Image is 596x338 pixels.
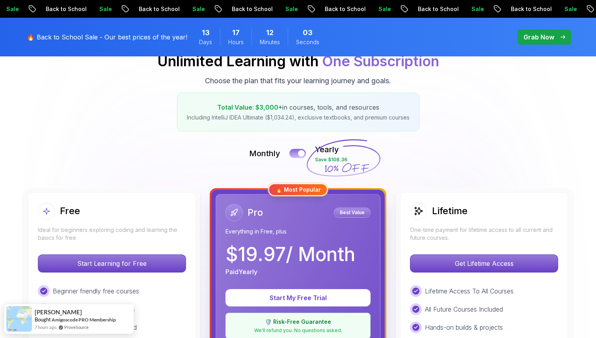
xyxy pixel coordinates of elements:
[231,327,365,334] p: We'll refund you. No questions asked.
[225,294,371,302] a: Start My Free Trial
[116,5,169,13] p: Back to School
[187,103,410,112] p: in courses, tools, and resources
[35,316,51,323] span: Bought
[449,5,474,13] p: Sale
[488,5,542,13] p: Back to School
[410,255,558,272] p: Get Lifetime Access
[60,205,80,217] h2: Free
[303,27,313,38] span: 3 Seconds
[235,293,361,303] p: Start My Free Trial
[410,254,558,273] button: Get Lifetime Access
[38,260,186,267] a: Start Learning for Free
[260,38,280,46] span: Minutes
[302,5,356,13] p: Back to School
[232,27,240,38] span: 17 Hours
[169,5,195,13] p: Sale
[52,317,116,323] a: Amigoscode PRO Membership
[217,103,282,111] span: Total Value: $3,000+
[225,267,257,276] p: Paid Yearly
[225,228,371,235] p: Everything in Free, plus
[296,38,319,46] span: Seconds
[199,38,212,46] span: Days
[432,205,467,217] h2: Lifetime
[356,5,381,13] p: Sale
[410,260,558,267] a: Get Lifetime Access
[425,286,514,296] p: Lifetime Access To All Courses
[202,27,210,38] span: 13 Days
[228,38,244,46] span: Hours
[38,255,186,272] p: Start Learning for Free
[209,5,263,13] p: Back to School
[27,32,187,42] p: 🔥 Back to School Sale - Our best prices of the year!
[76,5,102,13] p: Sale
[6,306,32,332] img: provesource social proof notification image
[266,27,274,38] span: 12 Minutes
[542,5,567,13] p: Sale
[335,209,369,217] p: Best Value
[225,245,355,264] p: $ 19.97 / Month
[157,53,439,69] h2: Unlimited Learning with
[38,254,186,273] button: Start Learning for Free
[205,75,391,86] p: Choose the plan that fits your learning journey and goals.
[425,304,503,314] p: All Future Courses Included
[322,52,439,70] span: One Subscription
[523,32,554,42] p: Grab Now
[187,114,410,121] p: Including IntelliJ IDEA Ultimate ($1,034.24), exclusive textbooks, and premium courses
[225,289,371,306] button: Start My Free Trial
[263,5,288,13] p: Sale
[249,148,280,159] p: Monthly
[231,318,365,326] p: 🛡️ Risk-Free Guarantee
[38,226,186,242] p: Ideal for beginners exploring coding and learning the basics for free.
[64,324,89,331] a: ProveSource
[410,226,558,242] p: One-time payment for lifetime access to all current and future courses.
[23,5,76,13] p: Back to School
[248,206,263,219] h2: Pro
[35,324,56,331] span: 7 hours ago
[35,309,82,316] span: [PERSON_NAME]
[53,286,139,296] p: Beginner friendly free courses
[425,323,503,332] p: Hands-on builds & projects
[395,5,449,13] p: Back to School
